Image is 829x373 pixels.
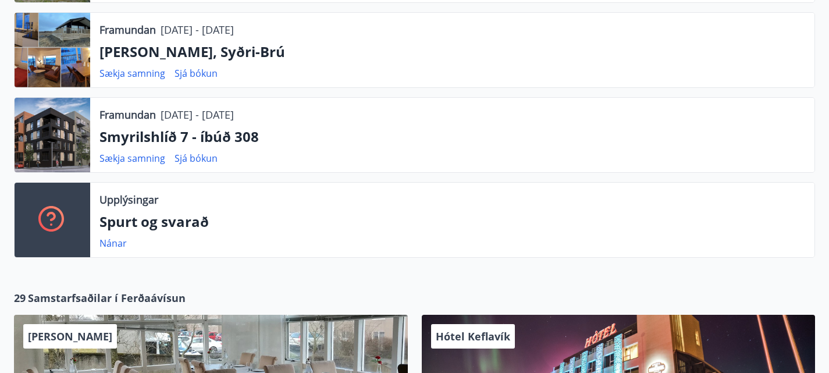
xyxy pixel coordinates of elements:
[14,290,26,305] span: 29
[161,107,234,122] p: [DATE] - [DATE]
[28,290,186,305] span: Samstarfsaðilar í Ferðaávísun
[28,329,112,343] span: [PERSON_NAME]
[99,212,805,232] p: Spurt og svarað
[99,22,156,37] p: Framundan
[436,329,510,343] span: Hótel Keflavík
[99,67,165,80] a: Sækja samning
[99,42,805,62] p: [PERSON_NAME], Syðri-Brú
[161,22,234,37] p: [DATE] - [DATE]
[99,127,805,147] p: Smyrilshlíð 7 - íbúð 308
[99,192,158,207] p: Upplýsingar
[175,67,218,80] a: Sjá bókun
[99,152,165,165] a: Sækja samning
[99,107,156,122] p: Framundan
[175,152,218,165] a: Sjá bókun
[99,237,127,250] a: Nánar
